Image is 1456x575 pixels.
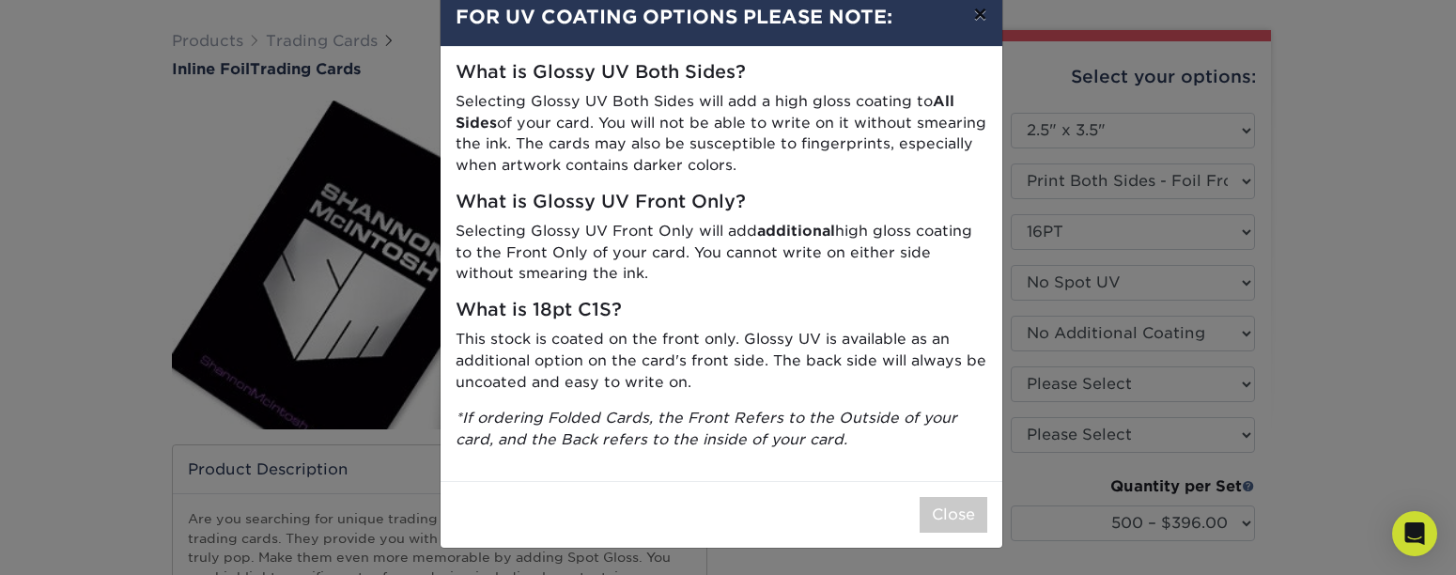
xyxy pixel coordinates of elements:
[456,62,987,84] h5: What is Glossy UV Both Sides?
[456,221,987,285] p: Selecting Glossy UV Front Only will add high gloss coating to the Front Only of your card. You ca...
[456,409,957,448] i: *If ordering Folded Cards, the Front Refers to the Outside of your card, and the Back refers to t...
[920,497,987,533] button: Close
[456,3,987,31] h4: FOR UV COATING OPTIONS PLEASE NOTE:
[456,92,954,132] strong: All Sides
[456,192,987,213] h5: What is Glossy UV Front Only?
[456,300,987,321] h5: What is 18pt C1S?
[757,222,835,240] strong: additional
[456,91,987,177] p: Selecting Glossy UV Both Sides will add a high gloss coating to of your card. You will not be abl...
[1392,511,1437,556] div: Open Intercom Messenger
[456,329,987,393] p: This stock is coated on the front only. Glossy UV is available as an additional option on the car...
